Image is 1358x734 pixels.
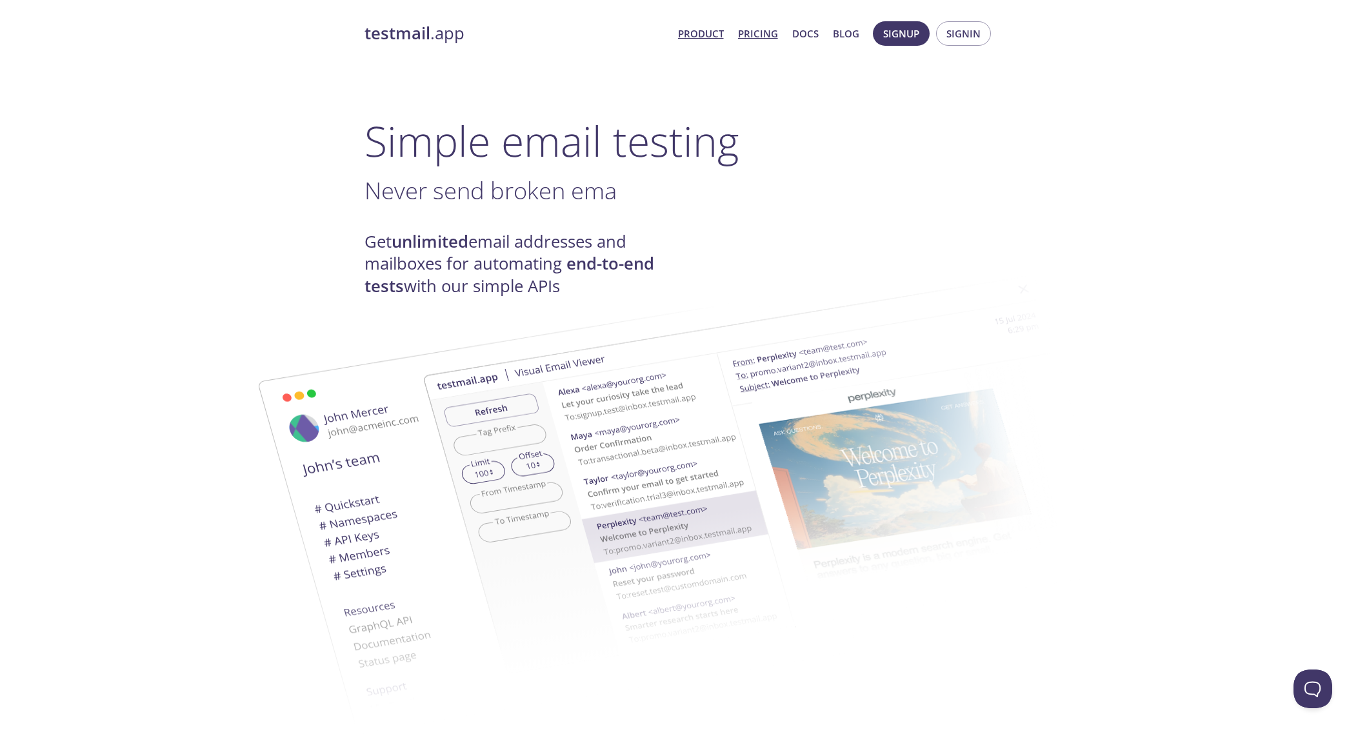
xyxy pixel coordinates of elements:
[1293,670,1332,708] iframe: Help Scout Beacon - Open
[946,25,981,42] span: Signin
[364,22,430,45] strong: testmail
[936,21,991,46] button: Signin
[364,252,654,297] strong: end-to-end tests
[392,230,468,253] strong: unlimited
[364,231,679,297] h4: Get email addresses and mailboxes for automating with our simple APIs
[738,25,778,42] a: Pricing
[364,174,617,206] span: Never send broken ema
[364,116,994,166] h1: Simple email testing
[833,25,859,42] a: Blog
[423,257,1119,693] img: testmail-email-viewer
[678,25,724,42] a: Product
[873,21,930,46] button: Signup
[883,25,919,42] span: Signup
[792,25,819,42] a: Docs
[364,23,668,45] a: testmail.app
